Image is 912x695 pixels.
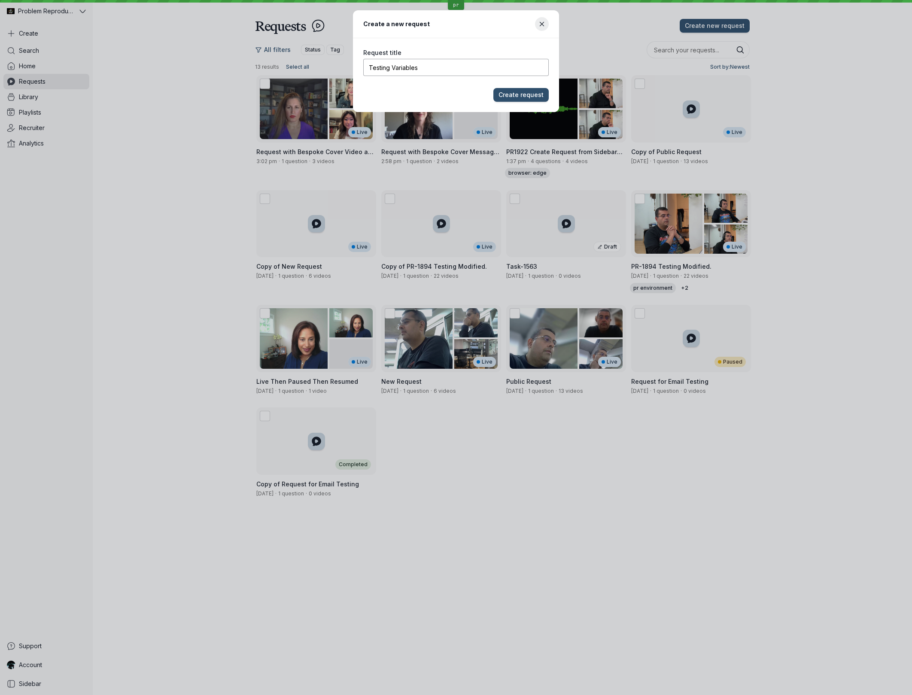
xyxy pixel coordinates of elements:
input: Untitled request [363,59,549,76]
button: Close modal [535,17,549,31]
span: Create request [499,91,544,99]
button: Create request [493,88,549,102]
span: Request title [363,49,401,57]
h1: Create a new request [363,19,430,29]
